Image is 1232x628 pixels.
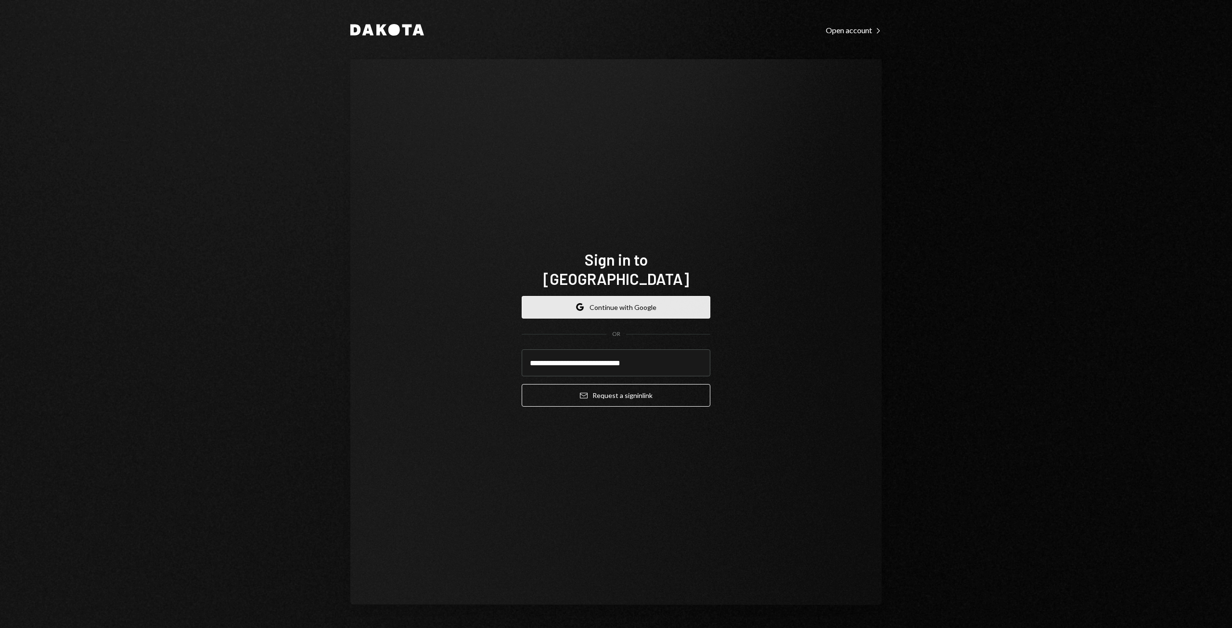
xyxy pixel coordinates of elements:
div: OR [612,330,620,338]
keeper-lock: Open Keeper Popup [691,357,703,369]
button: Continue with Google [522,296,710,319]
a: Open account [826,25,882,35]
h1: Sign in to [GEOGRAPHIC_DATA] [522,250,710,288]
div: Open account [826,26,882,35]
button: Request a signinlink [522,384,710,407]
